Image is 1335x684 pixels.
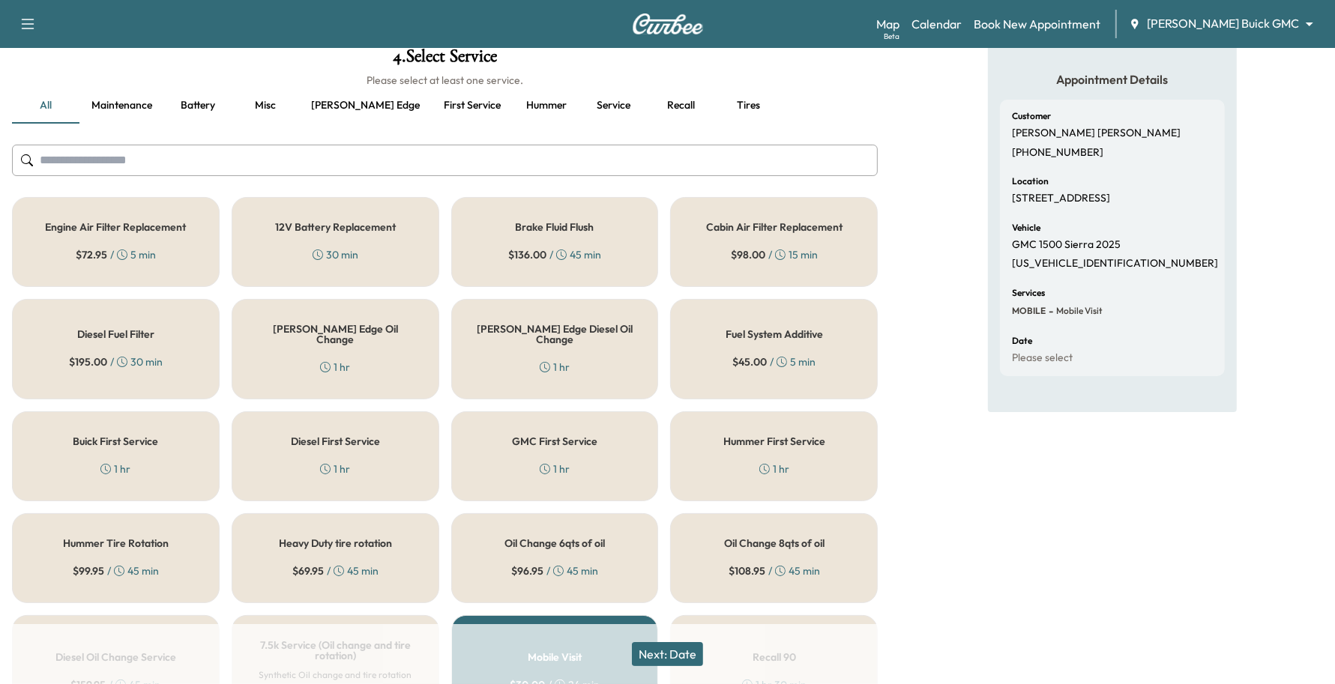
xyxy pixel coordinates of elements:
span: $ 99.95 [73,563,104,578]
div: / 45 min [511,563,598,578]
div: / 15 min [731,247,818,262]
button: Recall [648,88,715,124]
div: 1 hr [759,461,789,476]
h5: [PERSON_NAME] Edge Oil Change [256,324,415,345]
div: / 45 min [73,563,159,578]
h5: Diesel First Service [291,436,380,447]
button: Tires [715,88,783,124]
h5: Oil Change 8qts of oil [724,538,825,548]
button: Battery [164,88,232,124]
h5: [PERSON_NAME] Edge Diesel Oil Change [476,324,634,345]
h5: 12V Battery Replacement [275,222,396,232]
h6: Please select at least one service. [12,73,878,88]
h5: Hummer Tire Rotation [63,538,169,548]
div: 1 hr [320,360,350,375]
p: [PERSON_NAME] [PERSON_NAME] [1012,127,1181,140]
p: [US_VEHICLE_IDENTIFICATION_NUMBER] [1012,257,1218,270]
a: Calendar [911,15,962,33]
span: $ 98.00 [731,247,765,262]
span: $ 45.00 [732,354,767,369]
button: Next: Date [632,642,703,666]
h5: Cabin Air Filter Replacement [706,222,843,232]
a: MapBeta [876,15,899,33]
div: / 5 min [732,354,816,369]
span: $ 136.00 [508,247,546,262]
button: Misc [232,88,299,124]
h5: Buick First Service [73,436,158,447]
h5: Heavy Duty tire rotation [279,538,392,548]
h1: 4 . Select Service [12,47,878,73]
span: $ 96.95 [511,563,543,578]
span: [PERSON_NAME] Buick GMC [1147,15,1299,32]
h5: Hummer First Service [723,436,825,447]
button: all [12,88,79,124]
button: Maintenance [79,88,164,124]
h5: Fuel System Additive [726,329,823,339]
h5: Appointment Details [1000,71,1225,88]
div: 30 min [313,247,358,262]
div: 1 hr [540,360,570,375]
div: Beta [884,31,899,42]
h5: Engine Air Filter Replacement [45,222,186,232]
h6: Services [1012,288,1045,297]
h6: Location [1012,177,1049,186]
div: 1 hr [540,461,570,476]
span: MOBILE [1012,305,1046,317]
button: Hummer [513,88,580,124]
a: Book New Appointment [974,15,1100,33]
button: Service [580,88,648,124]
span: $ 72.95 [76,247,107,262]
div: / 5 min [76,247,156,262]
p: [STREET_ADDRESS] [1012,192,1110,205]
button: First service [432,88,513,124]
img: Curbee Logo [632,13,704,34]
div: / 45 min [292,563,379,578]
h5: GMC First Service [512,436,597,447]
div: 1 hr [100,461,130,476]
span: $ 69.95 [292,563,324,578]
span: $ 195.00 [69,354,107,369]
h5: Diesel Fuel Filter [77,329,154,339]
h6: Customer [1012,112,1051,121]
h5: Brake Fluid Flush [516,222,594,232]
span: $ 108.95 [729,563,765,578]
div: / 45 min [508,247,601,262]
span: - [1046,303,1053,318]
h6: Vehicle [1012,223,1040,232]
div: 1 hr [320,461,350,476]
div: / 45 min [729,563,820,578]
h6: Date [1012,336,1032,345]
h5: Oil Change 6qts of oil [504,538,605,548]
span: Mobile Visit [1053,305,1103,317]
p: Please select [1012,351,1073,365]
div: basic tabs example [12,88,878,124]
div: / 30 min [69,354,163,369]
button: [PERSON_NAME] edge [299,88,432,124]
p: GMC 1500 Sierra 2025 [1012,238,1121,252]
p: [PHONE_NUMBER] [1012,146,1103,160]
